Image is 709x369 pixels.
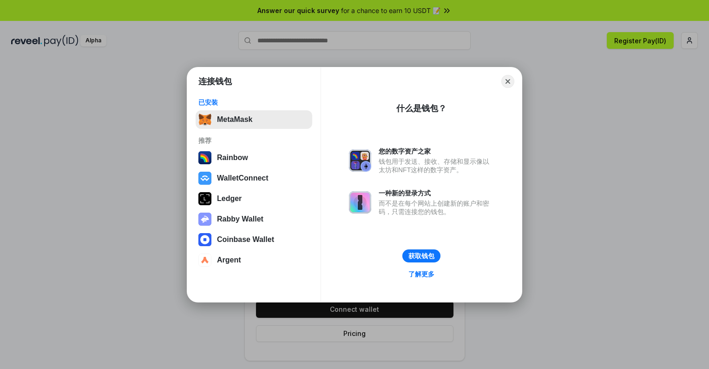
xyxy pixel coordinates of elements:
div: 而不是在每个网站上创建新的账户和密码，只需连接您的钱包。 [379,199,494,216]
h1: 连接钱包 [198,76,232,87]
img: svg+xml,%3Csvg%20xmlns%3D%22http%3A%2F%2Fwww.w3.org%2F2000%2Fsvg%22%20fill%3D%22none%22%20viewBox... [349,149,371,172]
div: Coinbase Wallet [217,235,274,244]
button: Ledger [196,189,312,208]
div: Rabby Wallet [217,215,263,223]
div: 了解更多 [408,270,434,278]
div: MetaMask [217,115,252,124]
button: Rainbow [196,148,312,167]
div: 已安装 [198,98,309,107]
button: MetaMask [196,110,312,129]
img: svg+xml,%3Csvg%20xmlns%3D%22http%3A%2F%2Fwww.w3.org%2F2000%2Fsvg%22%20fill%3D%22none%22%20viewBox... [349,191,371,214]
div: WalletConnect [217,174,269,182]
img: svg+xml,%3Csvg%20width%3D%2228%22%20height%3D%2228%22%20viewBox%3D%220%200%2028%2028%22%20fill%3D... [198,172,211,185]
button: Close [501,75,514,88]
img: svg+xml,%3Csvg%20width%3D%2228%22%20height%3D%2228%22%20viewBox%3D%220%200%2028%2028%22%20fill%3D... [198,254,211,267]
div: 获取钱包 [408,252,434,260]
img: svg+xml,%3Csvg%20fill%3D%22none%22%20height%3D%2233%22%20viewBox%3D%220%200%2035%2033%22%20width%... [198,113,211,126]
button: 获取钱包 [402,249,440,262]
img: svg+xml,%3Csvg%20width%3D%2228%22%20height%3D%2228%22%20viewBox%3D%220%200%2028%2028%22%20fill%3D... [198,233,211,246]
img: svg+xml,%3Csvg%20xmlns%3D%22http%3A%2F%2Fwww.w3.org%2F2000%2Fsvg%22%20width%3D%2228%22%20height%3... [198,192,211,205]
img: svg+xml,%3Csvg%20width%3D%22120%22%20height%3D%22120%22%20viewBox%3D%220%200%20120%20120%22%20fil... [198,151,211,164]
div: 一种新的登录方式 [379,189,494,197]
a: 了解更多 [403,268,440,280]
div: 什么是钱包？ [396,103,446,114]
div: 推荐 [198,136,309,145]
button: Rabby Wallet [196,210,312,228]
div: Ledger [217,195,242,203]
button: WalletConnect [196,169,312,188]
button: Coinbase Wallet [196,230,312,249]
img: svg+xml,%3Csvg%20xmlns%3D%22http%3A%2F%2Fwww.w3.org%2F2000%2Fsvg%22%20fill%3D%22none%22%20viewBox... [198,213,211,226]
div: Rainbow [217,154,248,162]
div: 您的数字资产之家 [379,147,494,155]
div: 钱包用于发送、接收、存储和显示像以太坊和NFT这样的数字资产。 [379,157,494,174]
div: Argent [217,256,241,264]
button: Argent [196,251,312,269]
